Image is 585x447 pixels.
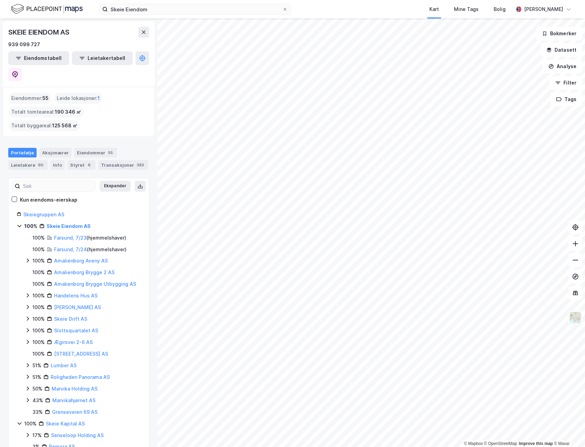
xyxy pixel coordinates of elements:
button: Filter [549,76,582,90]
button: Eiendomstabell [8,51,69,65]
a: Skeiegruppen AS [23,212,64,217]
div: SKEIE EIENDOM AS [8,27,71,38]
a: Improve this map [519,441,553,446]
a: Skeie Kapital AS [46,421,85,426]
a: Handelens Hus AS [54,293,97,298]
a: Farsund, 7/23 [54,235,87,241]
div: Kun eiendoms-eierskap [20,196,77,204]
div: Totalt byggareal : [9,120,80,131]
a: Senseloop Holding AS [51,432,104,438]
div: 17% [32,431,42,439]
div: 100% [32,327,45,335]
div: Aksjonærer [39,148,71,157]
span: 125 568 ㎡ [52,122,77,130]
button: Ekspander [100,181,131,192]
div: Info [50,160,65,170]
div: 51% [32,373,41,381]
a: Slottsquartalet AS [54,328,98,333]
div: 100% [24,222,37,230]
div: 939 099 727 [8,40,40,49]
a: Amalienborg Aveny AS [54,258,108,264]
div: Kart [429,5,439,13]
div: 100% [32,268,45,277]
a: Skeie Drift AS [54,316,87,322]
div: Totalt tomteareal : [9,106,84,117]
input: Søk på adresse, matrikkel, gårdeiere, leietakere eller personer [108,4,282,14]
div: 383 [135,162,145,168]
div: ( hjemmelshaver ) [54,245,127,254]
div: 50% [32,385,42,393]
a: OpenStreetMap [484,441,517,446]
button: Tags [550,92,582,106]
div: 55 [107,149,114,156]
a: Mapbox [464,441,483,446]
img: Z [569,311,582,324]
div: 100% [32,292,45,300]
div: 100% [32,350,45,358]
a: Roligheden Panorama AS [51,374,110,380]
button: Datasett [541,43,582,57]
a: [STREET_ADDRESS] AS [54,351,108,357]
div: 100% [32,315,45,323]
img: logo.f888ab2527a4732fd821a326f86c7f29.svg [11,3,83,15]
div: 100% [32,280,45,288]
div: 6 [86,162,93,168]
button: Leietakertabell [72,51,133,65]
iframe: Chat Widget [551,414,585,447]
div: 100% [24,420,37,428]
div: Eiendommer : [9,93,51,104]
div: Transaksjoner [98,160,148,170]
div: 43% [32,396,43,405]
a: Amalienborg Brygge 2 AS [54,269,115,275]
div: [PERSON_NAME] [524,5,563,13]
button: Analyse [543,60,582,73]
div: Bolig [494,5,506,13]
div: Leietakere [8,160,48,170]
div: ( hjemmelshaver ) [54,234,126,242]
a: Farsund, 7/24 [54,246,87,252]
a: Marvikahjørnet AS [52,397,95,403]
a: Ægirsvei 2-6 AS [54,339,93,345]
div: 90 [37,162,45,168]
div: Mine Tags [454,5,479,13]
div: 51% [32,361,41,370]
div: Leide lokasjoner : [54,93,103,104]
button: Bokmerker [536,27,582,40]
div: 100% [32,234,45,242]
a: [PERSON_NAME] AS [54,304,101,310]
div: 100% [32,338,45,346]
a: Grenseveien 69 AS [52,409,97,415]
span: 190 346 ㎡ [55,108,81,116]
a: Amalienborg Brygge Utbygging AS [54,281,136,287]
input: Søk [20,181,95,191]
div: 100% [32,245,45,254]
a: Marvika Holding AS [52,386,97,392]
span: 55 [42,94,49,102]
div: 33% [32,408,43,416]
a: Lumber AS [51,362,77,368]
div: 100% [32,257,45,265]
a: Skeie Eiendom AS [47,223,91,229]
div: 100% [32,303,45,311]
span: 1 [97,94,100,102]
div: Portefølje [8,148,37,157]
div: Styret [67,160,95,170]
div: Eiendommer [74,148,117,157]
